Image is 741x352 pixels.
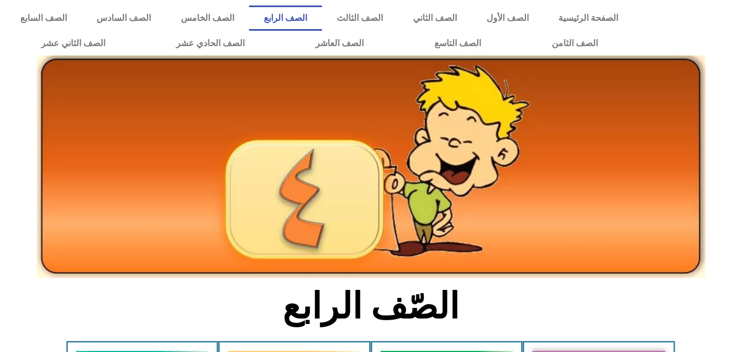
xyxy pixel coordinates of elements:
a: الصف التاسع [399,31,516,56]
a: الصف الثامن [516,31,633,56]
a: الصف الثاني [398,5,472,31]
a: الصف الرابع [249,5,322,31]
a: الصف السادس [82,5,166,31]
a: الصف الحادي عشر [140,31,280,56]
a: الصف الثالث [322,5,398,31]
a: الصفحة الرئيسية [544,5,633,31]
a: الصف الأول [472,5,544,31]
a: الصف العاشر [280,31,399,56]
a: الصف السابع [5,5,82,31]
a: الصف الثاني عشر [5,31,140,56]
a: الصف الخامس [166,5,249,31]
h2: الصّف الرابع [189,285,552,328]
